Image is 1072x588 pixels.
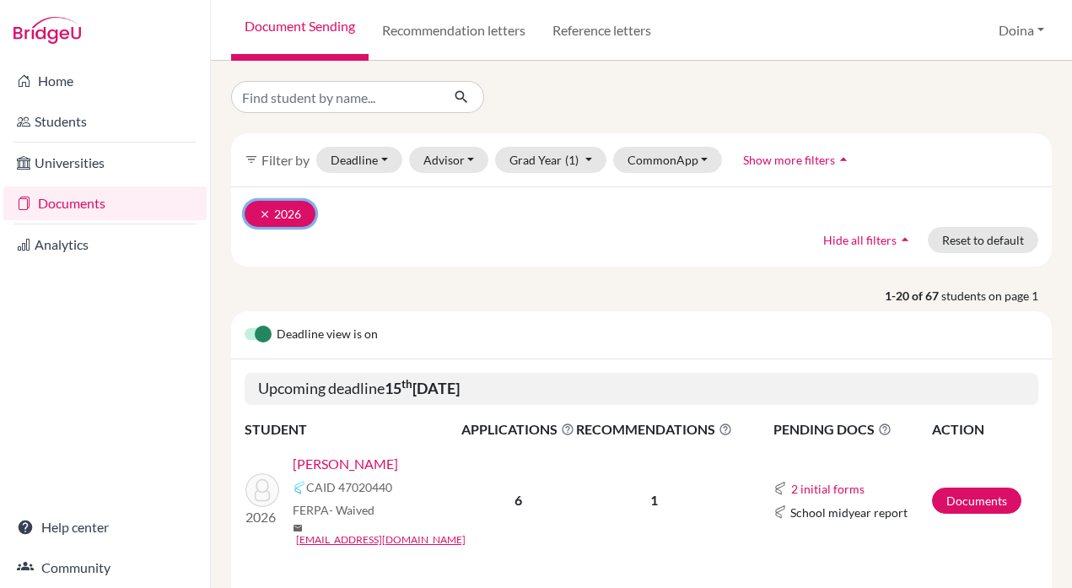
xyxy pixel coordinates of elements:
p: 2026 [245,507,279,527]
th: STUDENT [245,418,461,440]
span: students on page 1 [941,287,1052,305]
span: - Waived [329,503,374,517]
b: 15 [DATE] [385,379,460,397]
button: Grad Year(1) [495,147,606,173]
span: RECOMMENDATIONS [576,419,732,440]
span: Show more filters [743,153,835,167]
a: Community [3,551,207,585]
a: Documents [3,186,207,220]
a: Analytics [3,228,207,262]
span: Hide all filters [823,233,897,247]
a: Home [3,64,207,98]
p: 1 [576,490,732,510]
img: Common App logo [773,505,787,519]
input: Find student by name... [231,81,440,113]
button: 2 initial forms [790,479,865,499]
img: Yan, Cloris [245,473,279,507]
button: Advisor [409,147,489,173]
i: arrow_drop_up [835,151,852,168]
img: Common App logo [293,481,306,494]
button: Deadline [316,147,402,173]
a: Help center [3,510,207,544]
span: PENDING DOCS [773,419,930,440]
i: arrow_drop_up [897,231,913,248]
a: [PERSON_NAME] [293,454,398,474]
a: Documents [932,488,1021,514]
img: Bridge-U [13,17,81,44]
span: (1) [565,153,579,167]
button: CommonApp [613,147,723,173]
span: CAID 47020440 [306,478,392,496]
th: ACTION [931,418,1038,440]
a: Universities [3,146,207,180]
img: Common App logo [773,482,787,495]
button: Hide all filtersarrow_drop_up [809,227,928,253]
button: clear2026 [245,201,315,227]
i: clear [259,208,271,220]
a: Students [3,105,207,138]
span: School midyear report [790,504,908,521]
h5: Upcoming deadline [245,373,1038,405]
button: Doina [991,14,1052,46]
b: 6 [514,492,522,508]
i: filter_list [245,153,258,166]
button: Show more filtersarrow_drop_up [729,147,866,173]
strong: 1-20 of 67 [885,287,941,305]
span: APPLICATIONS [461,419,574,440]
span: Deadline view is on [277,325,378,345]
span: FERPA [293,501,374,519]
button: Reset to default [928,227,1038,253]
span: Filter by [261,152,310,168]
span: mail [293,523,303,533]
sup: th [401,377,412,391]
a: [EMAIL_ADDRESS][DOMAIN_NAME] [296,532,466,548]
